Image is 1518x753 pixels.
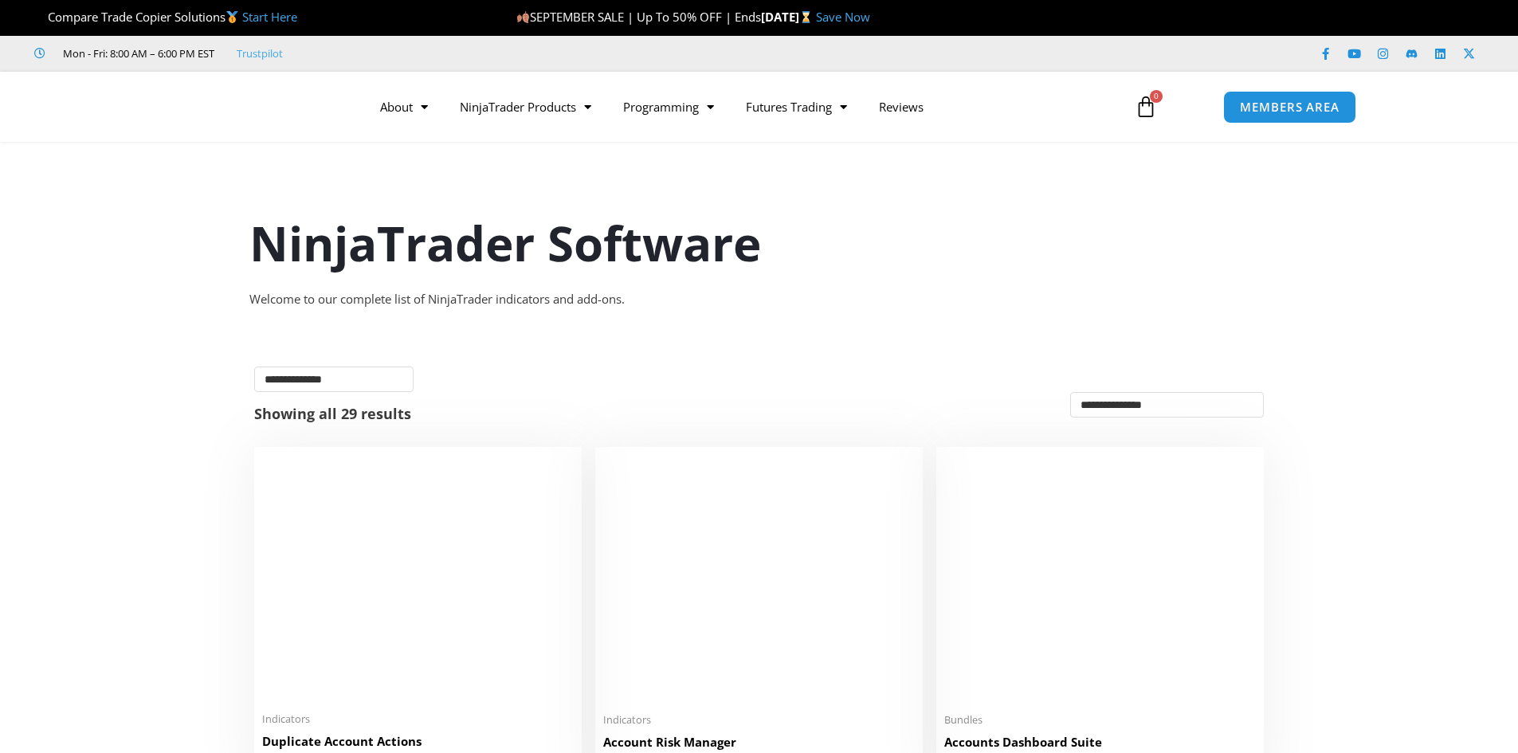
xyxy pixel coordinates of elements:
[35,11,47,23] img: 🏆
[254,406,411,421] p: Showing all 29 results
[364,88,1116,125] nav: Menu
[242,9,297,25] a: Start Here
[249,210,1269,276] h1: NinjaTrader Software
[262,455,574,703] img: Duplicate Account Actions
[1070,392,1264,418] select: Shop order
[444,88,607,125] a: NinjaTrader Products
[863,88,939,125] a: Reviews
[249,288,1269,311] div: Welcome to our complete list of NinjaTrader indicators and add-ons.
[603,455,915,703] img: Account Risk Manager
[1223,91,1356,124] a: MEMBERS AREA
[1111,84,1181,130] a: 0
[603,713,915,727] span: Indicators
[944,734,1256,751] h2: Accounts Dashboard Suite
[262,712,574,726] span: Indicators
[944,455,1256,704] img: Accounts Dashboard Suite
[226,11,238,23] img: 🥇
[162,78,333,135] img: LogoAI | Affordable Indicators – NinjaTrader
[607,88,730,125] a: Programming
[944,713,1256,727] span: Bundles
[364,88,444,125] a: About
[1150,90,1163,103] span: 0
[761,9,816,25] strong: [DATE]
[34,9,297,25] span: Compare Trade Copier Solutions
[59,44,214,63] span: Mon - Fri: 8:00 AM – 6:00 PM EST
[603,734,915,751] h2: Account Risk Manager
[237,44,283,63] a: Trustpilot
[262,733,574,750] h2: Duplicate Account Actions
[816,9,870,25] a: Save Now
[516,9,761,25] span: SEPTEMBER SALE | Up To 50% OFF | Ends
[517,11,529,23] img: 🍂
[800,11,812,23] img: ⌛
[1240,101,1340,113] span: MEMBERS AREA
[730,88,863,125] a: Futures Trading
